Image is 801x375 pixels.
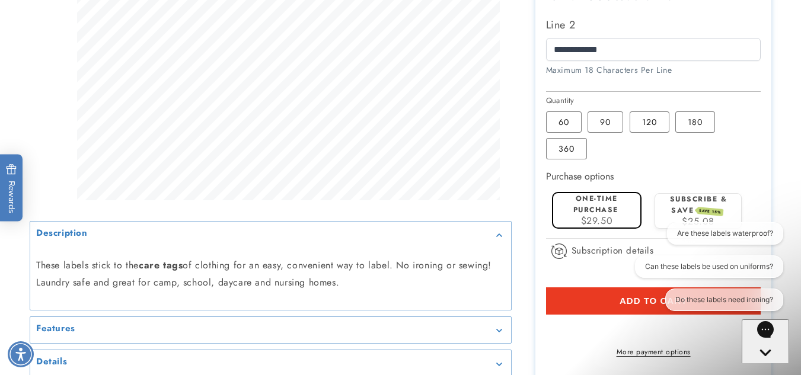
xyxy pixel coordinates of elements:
[546,347,761,357] a: More payment options
[630,111,669,133] label: 120
[30,222,511,248] summary: Description
[670,194,727,216] label: Subscribe & save
[36,227,88,239] h2: Description
[572,243,654,258] span: Subscription details
[581,214,613,227] span: $29.50
[546,138,587,159] label: 360
[588,111,623,133] label: 90
[546,169,614,183] label: Purchase options
[30,317,511,344] summary: Features
[8,341,34,367] div: Accessibility Menu
[546,287,761,315] button: Add to cart
[682,214,714,228] span: $25.08
[546,15,761,34] label: Line 2
[620,296,687,306] span: Add to cart
[546,64,761,76] div: Maximum 18 Characters Per Line
[6,164,17,213] span: Rewards
[546,95,576,107] legend: Quantity
[697,207,724,217] span: SAVE 15%
[573,193,618,215] label: One-time purchase
[625,222,789,322] iframe: Gorgias live chat conversation starters
[675,111,715,133] label: 180
[742,319,789,363] iframe: Gorgias live chat messenger
[36,258,505,292] p: These labels stick to the of clothing for an easy, convenient way to label. No ironing or sewing!...
[139,259,183,273] strong: care tags
[546,111,582,133] label: 60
